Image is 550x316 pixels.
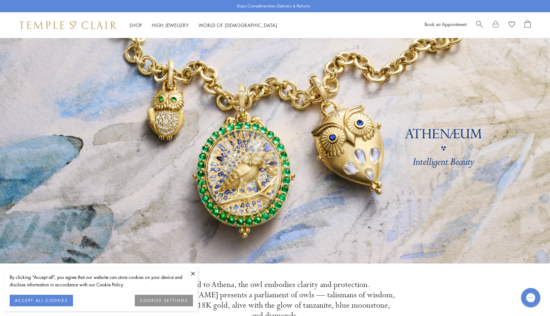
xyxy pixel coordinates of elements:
[509,20,515,30] a: View Wishlist
[237,3,310,9] p: Enjoy Complimentary Delivery & Returns
[425,21,466,27] a: Book an Appointment
[19,21,116,29] img: Temple St. Clair
[135,295,193,306] button: COOKIES SETTINGS
[518,286,544,310] iframe: Gorgias live chat messenger
[10,273,193,288] div: By clicking “Accept all”, you agree that our website can store cookies on your device and disclos...
[129,21,277,29] nav: Main navigation
[152,22,189,28] a: High JewelleryHigh Jewellery
[525,20,531,30] a: Open Shopping Bag
[476,20,483,30] a: Search
[10,295,73,306] button: ACCEPT ALL COOKIES
[129,22,142,28] a: ShopShop
[198,22,277,28] a: World of [DEMOGRAPHIC_DATA]World of [DEMOGRAPHIC_DATA]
